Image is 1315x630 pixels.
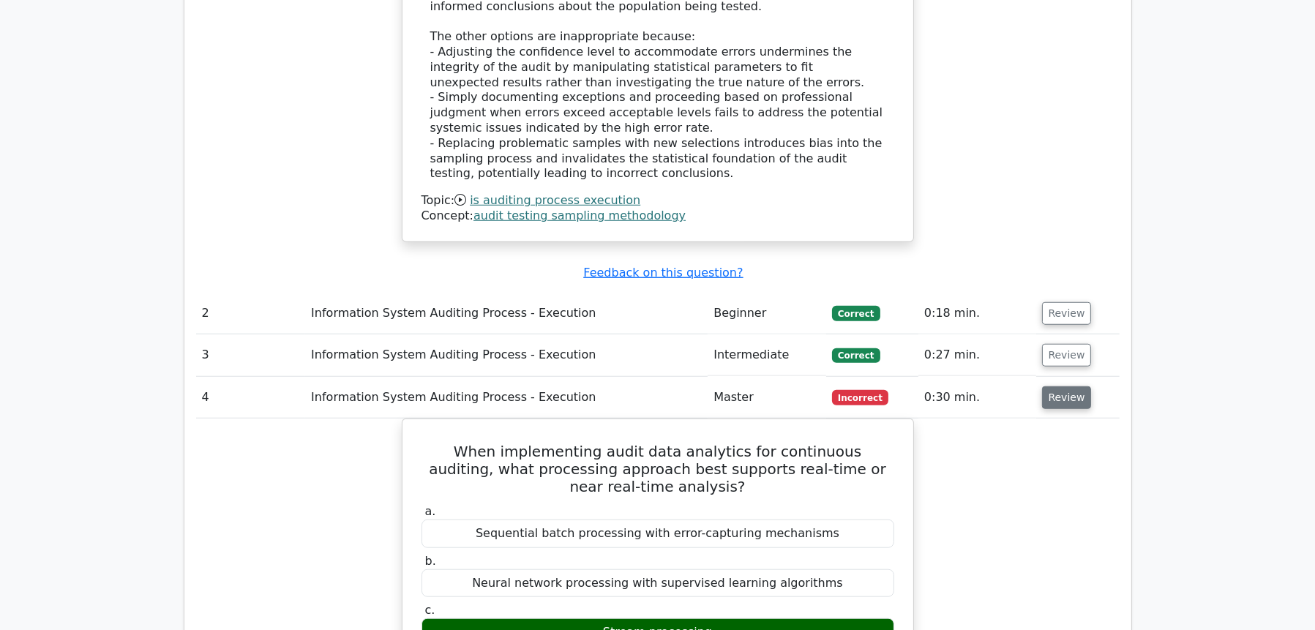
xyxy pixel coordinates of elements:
[918,334,1036,376] td: 0:27 min.
[918,377,1036,419] td: 0:30 min.
[708,334,826,376] td: Intermediate
[196,377,306,419] td: 4
[305,377,708,419] td: Information System Auditing Process - Execution
[1042,386,1092,409] button: Review
[422,569,894,598] div: Neural network processing with supervised learning algorithms
[425,554,436,568] span: b.
[422,520,894,548] div: Sequential batch processing with error-capturing mechanisms
[422,209,894,224] div: Concept:
[422,193,894,209] div: Topic:
[305,293,708,334] td: Information System Auditing Process - Execution
[425,504,436,518] span: a.
[708,293,826,334] td: Beginner
[473,209,686,222] a: audit testing sampling methodology
[305,334,708,376] td: Information System Auditing Process - Execution
[918,293,1036,334] td: 0:18 min.
[832,306,880,320] span: Correct
[583,266,743,280] a: Feedback on this question?
[1042,302,1092,325] button: Review
[470,193,640,207] a: is auditing process execution
[420,443,896,495] h5: When implementing audit data analytics for continuous auditing, what processing approach best sup...
[1042,344,1092,367] button: Review
[196,293,306,334] td: 2
[832,390,888,405] span: Incorrect
[832,348,880,363] span: Correct
[708,377,826,419] td: Master
[196,334,306,376] td: 3
[425,603,435,617] span: c.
